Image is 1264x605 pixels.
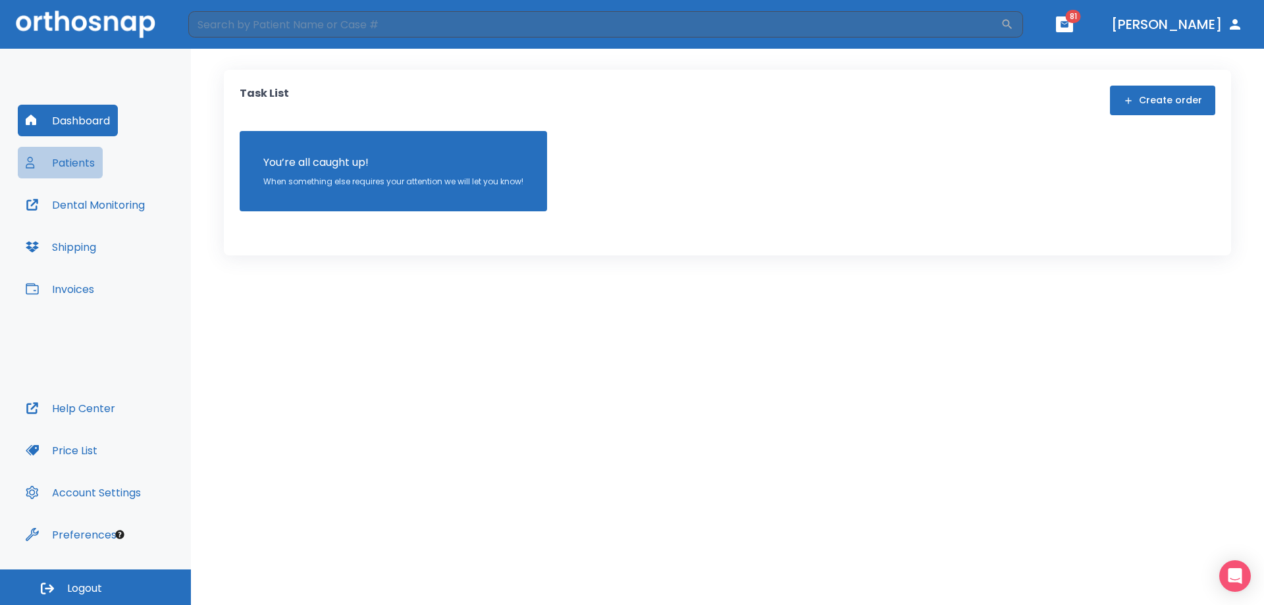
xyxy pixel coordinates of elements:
[263,176,523,188] p: When something else requires your attention we will let you know!
[18,105,118,136] button: Dashboard
[1106,13,1248,36] button: [PERSON_NAME]
[18,147,103,178] button: Patients
[240,86,289,115] p: Task List
[16,11,155,38] img: Orthosnap
[263,155,523,171] p: You’re all caught up!
[18,392,123,424] button: Help Center
[18,273,102,305] button: Invoices
[1066,10,1081,23] span: 81
[1219,560,1251,592] div: Open Intercom Messenger
[18,434,105,466] button: Price List
[18,231,104,263] button: Shipping
[18,519,124,550] button: Preferences
[188,11,1001,38] input: Search by Patient Name or Case #
[18,477,149,508] button: Account Settings
[18,189,153,221] button: Dental Monitoring
[1110,86,1215,115] button: Create order
[67,581,102,596] span: Logout
[114,529,126,540] div: Tooltip anchor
